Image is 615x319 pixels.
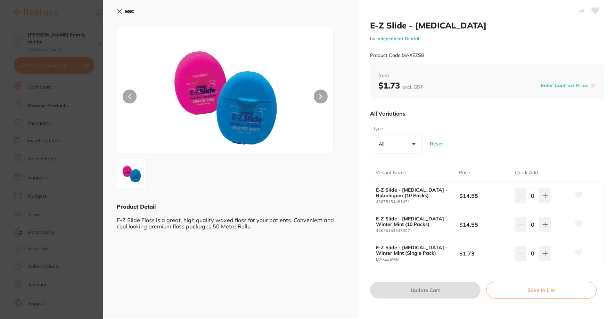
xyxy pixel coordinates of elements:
[370,110,405,117] p: All Variations
[370,20,604,31] h2: E-Z Slide - [MEDICAL_DATA]
[117,6,134,17] button: ESC
[539,82,590,89] button: Enter Contract Price
[459,221,509,228] b: $14.55
[378,72,596,79] span: from
[370,282,481,299] button: Update Cart
[376,216,451,227] b: E-Z Slide - [MEDICAL_DATA] - Winter Mint (10 Packs)
[486,282,597,299] button: Save to List
[373,135,421,154] button: All
[590,83,596,88] label: i
[376,36,419,41] a: Independent Dental
[376,257,459,262] small: MAXEZSWM
[373,125,419,132] label: Type
[376,228,459,233] small: 43675154547007
[370,36,604,41] small: by
[376,169,406,176] p: Variant Name
[160,43,290,153] img: OTIw
[125,8,134,15] b: ESC
[117,203,156,210] b: Product Detail
[119,161,144,186] img: OTIw
[459,169,470,176] p: Price
[376,200,459,204] small: 43675154481471
[459,192,509,200] b: $14.55
[376,187,451,198] b: E-Z Slide - [MEDICAL_DATA] - Bubblegum (10 Packs)
[378,80,423,91] b: $1.73
[379,141,387,147] p: All
[376,245,451,256] b: E-Z Slide - [MEDICAL_DATA] - Winter Mint (Single Pack)
[459,250,509,257] b: $1.73
[515,169,538,176] p: Quick Add
[402,84,423,90] span: excl. GST
[428,131,445,156] button: Reset
[370,52,425,58] small: Product Code: MAXEZSB
[117,210,345,229] div: E-Z Slide Floss is a great, high quality waxed floss for your patients. Convenient and cool looki...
